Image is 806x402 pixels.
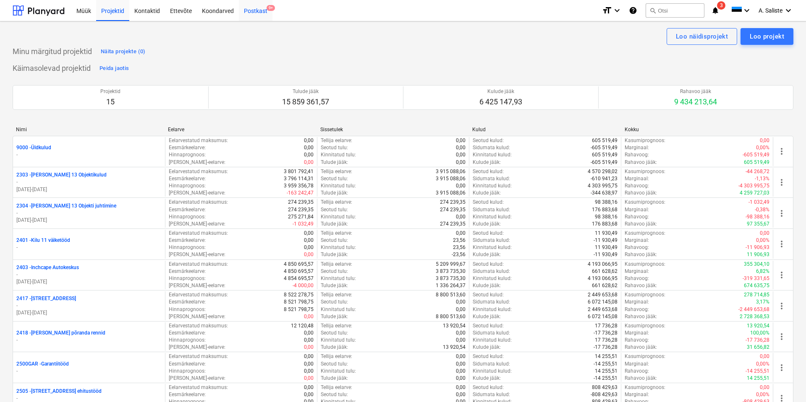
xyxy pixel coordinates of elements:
p: 0,00 [456,298,466,306]
p: [PERSON_NAME]-eelarve : [169,313,225,320]
p: Kasumiprognoos : [625,291,665,298]
p: Eelarvestatud maksumus : [169,199,228,206]
p: 0,00 [456,213,466,220]
p: Rahavoo jääk [674,88,717,95]
p: 0,00% [756,237,769,244]
p: 4 193 066,95 [588,261,618,268]
p: Sidumata kulud : [473,237,510,244]
p: Projektid [100,88,120,95]
p: 0,00 [304,237,314,244]
div: Näita projekte (0) [101,47,146,57]
p: Tulude jääk [282,88,329,95]
p: Eelarvestatud maksumus : [169,291,228,298]
p: Seotud tulu : [321,237,348,244]
p: 98 388,16 [595,213,618,220]
p: 4 850 695,57 [284,261,314,268]
p: Sidumata kulud : [473,329,510,337]
p: 0,00 [304,230,314,237]
p: 15 [100,97,120,107]
p: 8 521 798,75 [284,298,314,306]
p: 8 521 798,75 [284,306,314,313]
p: Hinnaprognoos : [169,151,206,158]
p: Eelarvestatud maksumus : [169,230,228,237]
p: Kulude jääk : [473,159,501,166]
p: Seotud tulu : [321,329,348,337]
p: Kulude jääk : [473,313,501,320]
p: 0,00 [456,144,466,151]
p: 3 915 088,06 [436,175,466,182]
p: Rahavoog : [625,275,649,282]
p: Rahavoo jääk : [625,220,657,228]
p: -610 941,23 [591,175,618,182]
p: Rahavoog : [625,337,649,344]
p: Seotud tulu : [321,144,348,151]
p: 12 120,48 [291,322,314,329]
p: 2 449 653,68 [588,306,618,313]
p: Kinnitatud tulu : [321,213,356,220]
i: keyboard_arrow_down [783,5,793,16]
p: Hinnaprognoos : [169,182,206,189]
p: 0,00 [456,230,466,237]
p: Hinnaprognoos : [169,337,206,344]
p: Tulude jääk : [321,344,348,351]
p: 0,00 [304,251,314,258]
button: Loo projekt [741,28,793,45]
p: -605 519,49 [591,144,618,151]
p: Kinnitatud kulud : [473,182,512,189]
p: 0,00 [304,137,314,144]
p: Tulude jääk : [321,251,348,258]
p: [PERSON_NAME]-eelarve : [169,251,225,258]
button: Näita projekte (0) [99,45,148,58]
p: 4 570 298,02 [588,168,618,175]
p: 3,17% [756,298,769,306]
p: Eelarvestatud maksumus : [169,137,228,144]
div: Loo projekt [750,31,784,42]
p: 2 449 653,68 [588,291,618,298]
p: Sidumata kulud : [473,175,510,182]
p: [PERSON_NAME]-eelarve : [169,220,225,228]
p: 275 271,84 [288,213,314,220]
p: Seotud kulud : [473,137,504,144]
p: 8 800 513,60 [436,313,466,320]
p: - [16,151,162,158]
p: Rahavoog : [625,151,649,158]
i: format_size [602,5,612,16]
div: 2304 -[PERSON_NAME] 13 Objekti juhtimine-[DATE]-[DATE] [16,202,162,224]
p: Kulude jääk : [473,344,501,351]
div: Eelarve [168,127,313,132]
p: Sidumata kulud : [473,268,510,275]
p: 0,00 [456,306,466,313]
p: Eesmärkeelarve : [169,144,206,151]
p: [DATE] - [DATE] [16,278,162,285]
p: 355 304,10 [744,261,769,268]
div: 2403 -Inchcape Autokeskus-[DATE]-[DATE] [16,264,162,285]
p: 661 628,62 [592,268,618,275]
p: Eesmärkeelarve : [169,329,206,337]
p: Marginaal : [625,206,649,213]
p: 274 239,35 [288,206,314,213]
p: Hinnaprognoos : [169,244,206,251]
p: Kinnitatud tulu : [321,306,356,313]
p: 0,00 [304,144,314,151]
p: 4 259 727,03 [740,189,769,197]
p: 6 425 147,93 [479,97,522,107]
p: Kinnitatud tulu : [321,244,356,251]
p: -11 906,93 [746,244,769,251]
p: 274 239,35 [288,199,314,206]
p: - [16,210,162,217]
p: Kulude jääk : [473,282,501,289]
p: 0,00 [456,151,466,158]
p: -0,38% [755,206,769,213]
span: more_vert [777,332,787,342]
p: Eelarvestatud maksumus : [169,322,228,329]
i: notifications [711,5,720,16]
p: 3 915 088,06 [436,189,466,197]
p: Hinnaprognoos : [169,275,206,282]
p: Tulude jääk : [321,313,348,320]
p: Sidumata kulud : [473,206,510,213]
p: 2505 - [STREET_ADDRESS] ehitustööd [16,388,102,395]
p: 2403 - Inchcape Autokeskus [16,264,79,271]
p: -17 736,28 [594,329,618,337]
iframe: Chat Widget [764,362,806,402]
p: 8 800 513,60 [436,291,466,298]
